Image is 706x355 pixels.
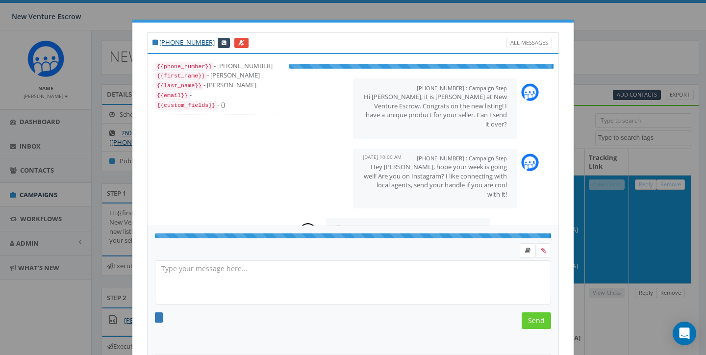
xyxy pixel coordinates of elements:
[159,38,215,47] a: [PHONE_NUMBER]
[155,62,214,71] code: {{phone_number}}
[152,39,158,46] i: This phone number is subscribed and will receive texts.
[417,154,507,162] small: [PHONE_NUMBER] : Campaign Step
[155,71,277,80] div: - [PERSON_NAME]
[521,153,539,171] img: Rally_Corp_Icon_1.png
[536,243,551,258] span: Attach your media
[155,101,217,110] code: {{custom_fields}}
[673,322,696,345] div: Open Intercom Messenger
[155,90,277,100] div: -
[363,92,507,128] p: Hi [PERSON_NAME], it is [PERSON_NAME] at New Venture Escrow. Congrats on the new listing! I have ...
[363,153,402,160] span: [DATE] 10:00 AM
[363,162,507,199] p: Hey [PERSON_NAME], hope your week is going well! Are you on Instagram? I like connecting with loc...
[155,61,277,71] div: - [PHONE_NUMBER]
[520,243,536,258] label: Insert Template Text
[343,224,371,231] small: CID #29406
[522,312,551,329] input: Send
[155,91,190,100] code: {{email}}
[506,38,552,48] a: All Messages
[521,83,539,101] img: Rally_Corp_Icon_1.png
[299,223,317,241] img: person-7663c4fa307d6c3c676fe4775fa3fa0625478a53031cd108274f5a685e757777.png
[155,100,277,110] div: - {}
[417,84,507,92] small: [PHONE_NUMBER] : Campaign Step
[155,72,207,80] code: {{first_name}}
[155,81,203,90] code: {{last_name}}
[155,80,277,90] div: - [PERSON_NAME]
